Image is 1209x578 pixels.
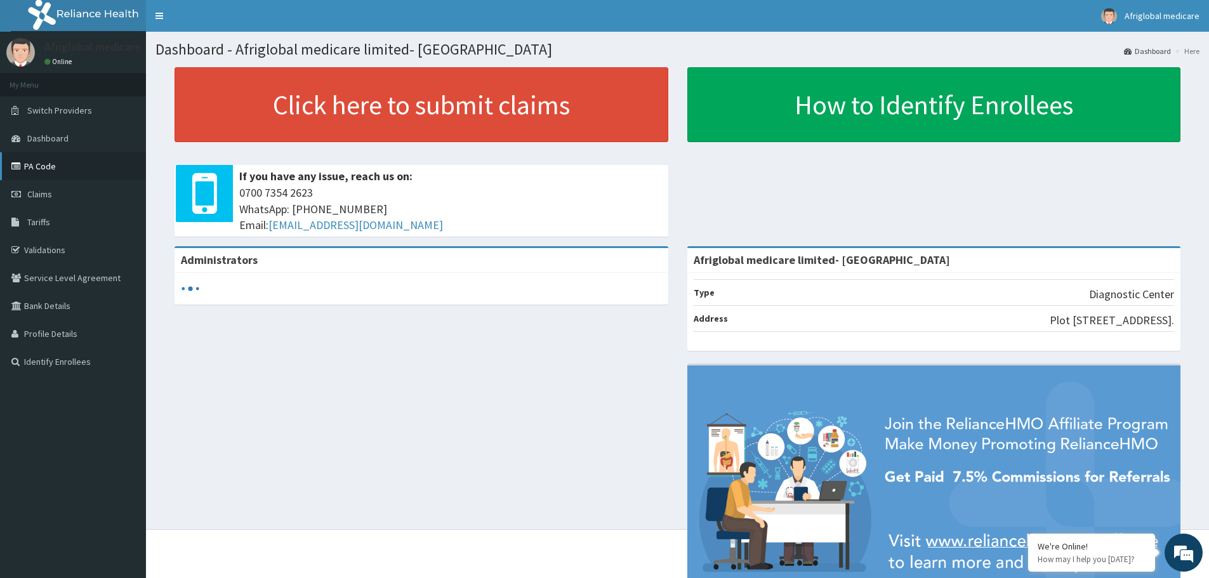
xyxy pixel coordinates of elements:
p: How may I help you today? [1038,554,1146,565]
a: Online [44,57,75,66]
div: We're Online! [1038,541,1146,552]
span: Claims [27,188,52,200]
svg: audio-loading [181,279,200,298]
a: How to Identify Enrollees [687,67,1181,142]
a: [EMAIL_ADDRESS][DOMAIN_NAME] [268,218,443,232]
img: User Image [1101,8,1117,24]
a: Dashboard [1124,46,1171,56]
b: Address [694,313,728,324]
span: Switch Providers [27,105,92,116]
strong: Afriglobal medicare limited- [GEOGRAPHIC_DATA] [694,253,950,267]
span: Dashboard [27,133,69,144]
span: Afriglobal medicare [1125,10,1199,22]
img: User Image [6,38,35,67]
b: If you have any issue, reach us on: [239,169,413,183]
p: Afriglobal medicare [44,41,141,53]
h1: Dashboard - Afriglobal medicare limited- [GEOGRAPHIC_DATA] [155,41,1199,58]
li: Here [1172,46,1199,56]
p: Plot [STREET_ADDRESS]. [1050,312,1174,329]
p: Diagnostic Center [1089,286,1174,303]
a: Click here to submit claims [175,67,668,142]
span: Tariffs [27,216,50,228]
b: Administrators [181,253,258,267]
b: Type [694,287,715,298]
span: 0700 7354 2623 WhatsApp: [PHONE_NUMBER] Email: [239,185,662,233]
